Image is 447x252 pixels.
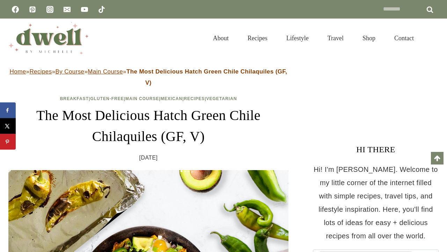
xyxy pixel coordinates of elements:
a: Breakfast [60,96,89,101]
a: Contact [385,26,423,50]
a: Instagram [43,2,57,16]
a: Lifestyle [277,26,318,50]
a: Recipes [29,68,52,75]
a: Travel [318,26,353,50]
button: View Search Form [427,32,439,44]
a: By Course [55,68,84,75]
a: Recipes [238,26,277,50]
nav: Primary Navigation [204,26,423,50]
strong: The Most Delicious Hatch Green Chile Chilaquiles (GF, V) [126,68,287,86]
img: DWELL by michelle [8,22,89,54]
a: Facebook [8,2,22,16]
h3: HI THERE [313,143,439,156]
a: Main Course [125,96,159,101]
a: Mexican [161,96,182,101]
a: TikTok [95,2,109,16]
span: | | | | | [60,96,237,101]
a: Vegetarian [206,96,237,101]
span: » » » » [10,68,287,86]
a: Home [10,68,26,75]
a: YouTube [78,2,91,16]
p: Hi! I'm [PERSON_NAME]. Welcome to my little corner of the internet filled with simple recipes, tr... [313,163,439,243]
a: Scroll to top [431,152,444,164]
a: Shop [353,26,385,50]
a: Main Course [88,68,123,75]
a: Gluten-Free [90,96,124,101]
a: Email [60,2,74,16]
a: Pinterest [25,2,39,16]
a: About [204,26,238,50]
time: [DATE] [139,153,158,163]
h1: The Most Delicious Hatch Green Chile Chilaquiles (GF, V) [8,105,288,147]
a: Recipes [184,96,205,101]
